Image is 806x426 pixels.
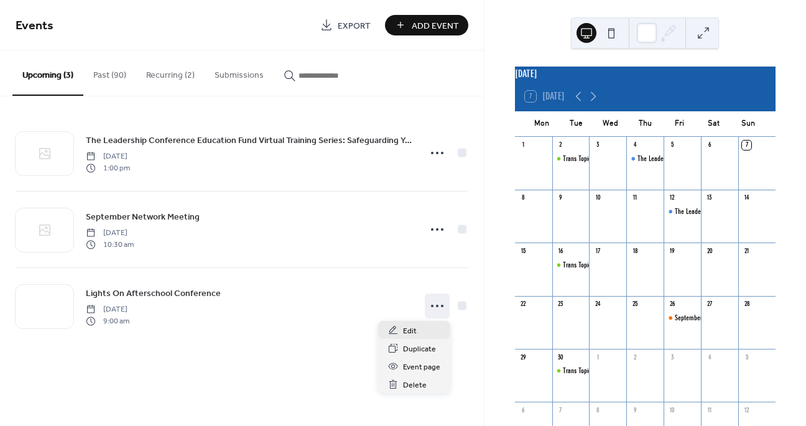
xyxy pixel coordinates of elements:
[705,141,714,150] div: 6
[86,162,130,174] span: 1:00 pm
[205,50,274,95] button: Submissions
[630,300,639,309] div: 25
[705,300,714,309] div: 27
[742,405,751,415] div: 12
[563,260,615,271] div: Trans Topic Tuesdays
[519,300,528,309] div: 22
[403,343,436,356] span: Duplicate
[403,325,417,338] span: Edit
[742,193,751,203] div: 14
[742,246,751,256] div: 21
[705,246,714,256] div: 20
[593,141,602,150] div: 3
[697,112,731,137] div: Sat
[664,206,701,217] div: The Leadership Conference Education Fund Virtual Training Series: Safeguarding Your Nonprofit Org...
[593,353,602,362] div: 1
[86,210,200,224] a: September Network Meeting
[86,239,134,250] span: 10:30 am
[705,193,714,203] div: 13
[519,193,528,203] div: 8
[667,405,677,415] div: 10
[630,405,639,415] div: 9
[86,228,134,239] span: [DATE]
[593,300,602,309] div: 24
[86,304,129,315] span: [DATE]
[667,353,677,362] div: 3
[630,246,639,256] div: 18
[403,379,427,392] span: Delete
[86,287,221,300] span: Lights On Afterschool Conference
[742,300,751,309] div: 28
[86,315,129,326] span: 9:00 am
[731,112,766,137] div: Sun
[667,300,677,309] div: 26
[675,313,748,323] div: September Network Meeting
[630,141,639,150] div: 4
[705,405,714,415] div: 11
[667,141,677,150] div: 5
[630,353,639,362] div: 2
[311,15,380,35] a: Export
[705,353,714,362] div: 4
[556,141,565,150] div: 2
[16,14,53,38] span: Events
[552,366,590,376] div: Trans Topic Tuesdays
[559,112,593,137] div: Tue
[667,193,677,203] div: 12
[86,151,130,162] span: [DATE]
[667,246,677,256] div: 19
[593,405,602,415] div: 8
[136,50,205,95] button: Recurring (2)
[86,286,221,300] a: Lights On Afterschool Conference
[664,313,701,323] div: September Network Meeting
[563,154,615,164] div: Trans Topic Tuesdays
[552,260,590,271] div: Trans Topic Tuesdays
[563,366,615,376] div: Trans Topic Tuesdays
[630,193,639,203] div: 11
[593,246,602,256] div: 17
[12,50,83,96] button: Upcoming (3)
[556,405,565,415] div: 7
[385,15,468,35] button: Add Event
[83,50,136,95] button: Past (90)
[86,133,412,147] a: The Leadership Conference Education Fund Virtual Training Series: Safeguarding Your Nonprofit Org...
[86,211,200,224] span: September Network Meeting
[556,353,565,362] div: 30
[742,353,751,362] div: 5
[519,405,528,415] div: 6
[556,300,565,309] div: 23
[593,193,602,203] div: 10
[662,112,697,137] div: Fri
[412,19,459,32] span: Add Event
[626,154,664,164] div: The Leadership Conference Education Fund Virtual Training Series: Safeguarding Your Nonprofit Org...
[403,361,440,374] span: Event page
[338,19,371,32] span: Export
[556,193,565,203] div: 9
[86,134,412,147] span: The Leadership Conference Education Fund Virtual Training Series: Safeguarding Your Nonprofit Org...
[519,353,528,362] div: 29
[515,67,776,81] div: [DATE]
[519,141,528,150] div: 1
[525,112,559,137] div: Mon
[628,112,662,137] div: Thu
[593,112,628,137] div: Wed
[552,154,590,164] div: Trans Topic Tuesdays
[556,246,565,256] div: 16
[519,246,528,256] div: 15
[742,141,751,150] div: 7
